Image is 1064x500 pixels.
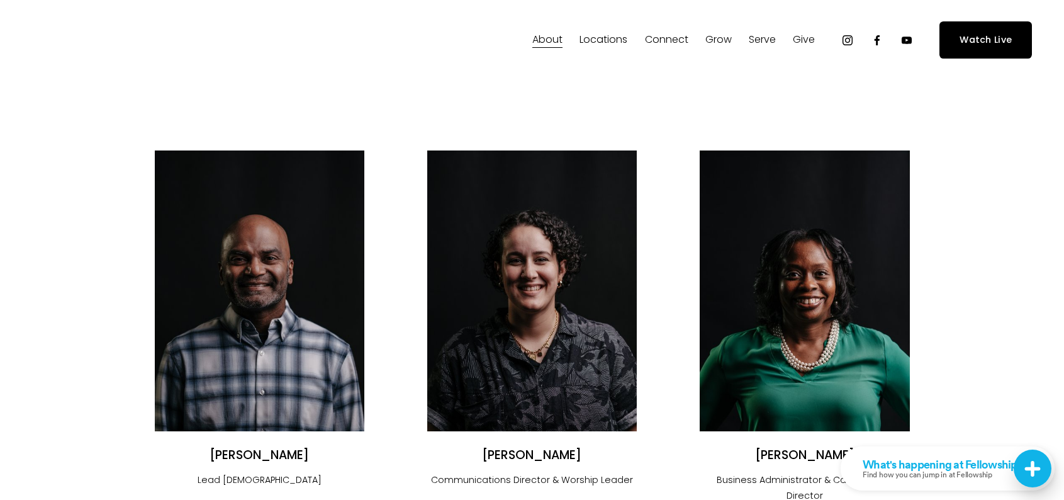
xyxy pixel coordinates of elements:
span: Grow [705,31,732,49]
h2: [PERSON_NAME] [155,448,364,463]
a: folder dropdown [705,30,732,50]
a: Facebook [871,34,883,47]
img: Fellowship Memphis [32,28,208,53]
p: Communications Director & Worship Leader [427,472,637,489]
h2: [PERSON_NAME] [427,448,637,463]
span: Locations [580,31,627,49]
span: Serve [749,31,776,49]
h2: [PERSON_NAME] [700,448,909,463]
a: folder dropdown [793,30,815,50]
img: Angélica Smith [427,151,637,431]
a: folder dropdown [532,30,563,50]
a: YouTube [900,34,913,47]
p: Find how you can jump in at Fellowship [22,25,186,32]
span: About [532,31,563,49]
span: Give [793,31,815,49]
a: folder dropdown [749,30,776,50]
span: Connect [645,31,688,49]
p: Lead [DEMOGRAPHIC_DATA] [155,472,364,489]
div: What's happening at Fellowship... [22,12,186,23]
a: folder dropdown [645,30,688,50]
a: Watch Live [939,21,1032,59]
a: Instagram [841,34,854,47]
a: folder dropdown [580,30,627,50]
